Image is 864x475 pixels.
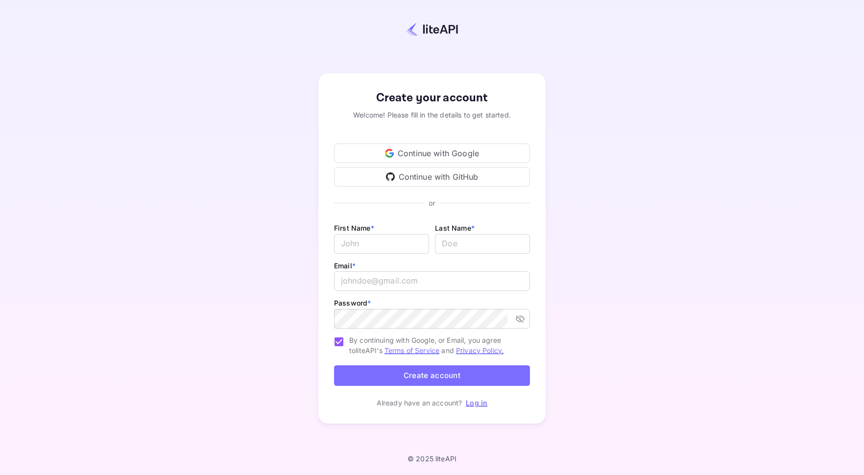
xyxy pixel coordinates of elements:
[334,299,371,307] label: Password
[511,310,529,328] button: toggle password visibility
[466,399,487,407] a: Log in
[384,346,439,355] a: Terms of Service
[334,261,356,270] label: Email
[334,110,530,120] div: Welcome! Please fill in the details to get started.
[406,22,458,36] img: liteapi
[334,365,530,386] button: Create account
[334,271,530,291] input: johndoe@gmail.com
[456,346,504,355] a: Privacy Policy.
[334,143,530,163] div: Continue with Google
[334,167,530,187] div: Continue with GitHub
[408,454,456,463] p: © 2025 liteAPI
[349,335,522,356] span: By continuing with Google, or Email, you agree to liteAPI's and
[435,224,475,232] label: Last Name
[334,89,530,107] div: Create your account
[334,234,429,254] input: John
[377,398,462,408] p: Already have an account?
[334,224,374,232] label: First Name
[435,234,530,254] input: Doe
